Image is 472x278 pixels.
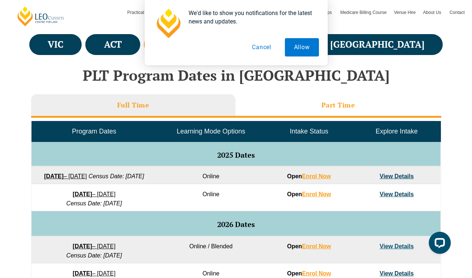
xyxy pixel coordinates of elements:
span: Program Dates [72,128,116,135]
span: Learning Mode Options [177,128,245,135]
td: Online [157,166,265,184]
h3: Part Time [322,101,355,109]
h3: Full Time [117,101,149,109]
em: Census Date: [DATE] [89,173,144,179]
a: View Details [380,191,414,197]
strong: [DATE] [73,191,92,197]
a: View Details [380,270,414,277]
a: [DATE]– [DATE] [44,173,87,179]
strong: [DATE] [44,173,63,179]
strong: Open [287,270,331,277]
a: [DATE]– [DATE] [73,270,116,277]
span: Explore Intake [376,128,418,135]
td: Online / Blended [157,236,265,263]
a: Enrol Now [302,173,331,179]
strong: [DATE] [73,270,92,277]
div: We'd like to show you notifications for the latest news and updates. [183,9,319,26]
strong: [DATE] [73,243,92,249]
img: notification icon [153,9,183,38]
strong: Open [287,191,331,197]
button: Allow [285,38,319,56]
td: Online [157,184,265,211]
a: [DATE]– [DATE] [73,243,116,249]
span: Intake Status [290,128,328,135]
a: Enrol Now [302,191,331,197]
strong: Open [287,173,331,179]
a: View Details [380,173,414,179]
strong: Open [287,243,331,249]
a: View Details [380,243,414,249]
a: Enrol Now [302,243,331,249]
a: Enrol Now [302,270,331,277]
h2: PLT Program Dates in [GEOGRAPHIC_DATA] [27,67,445,83]
button: Cancel [243,38,280,56]
span: 2025 Dates [217,150,255,160]
em: Census Date: [DATE] [66,200,122,206]
em: Census Date: [DATE] [66,252,122,259]
iframe: LiveChat chat widget [423,229,454,260]
a: [DATE]– [DATE] [73,191,116,197]
span: 2026 Dates [217,219,255,229]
